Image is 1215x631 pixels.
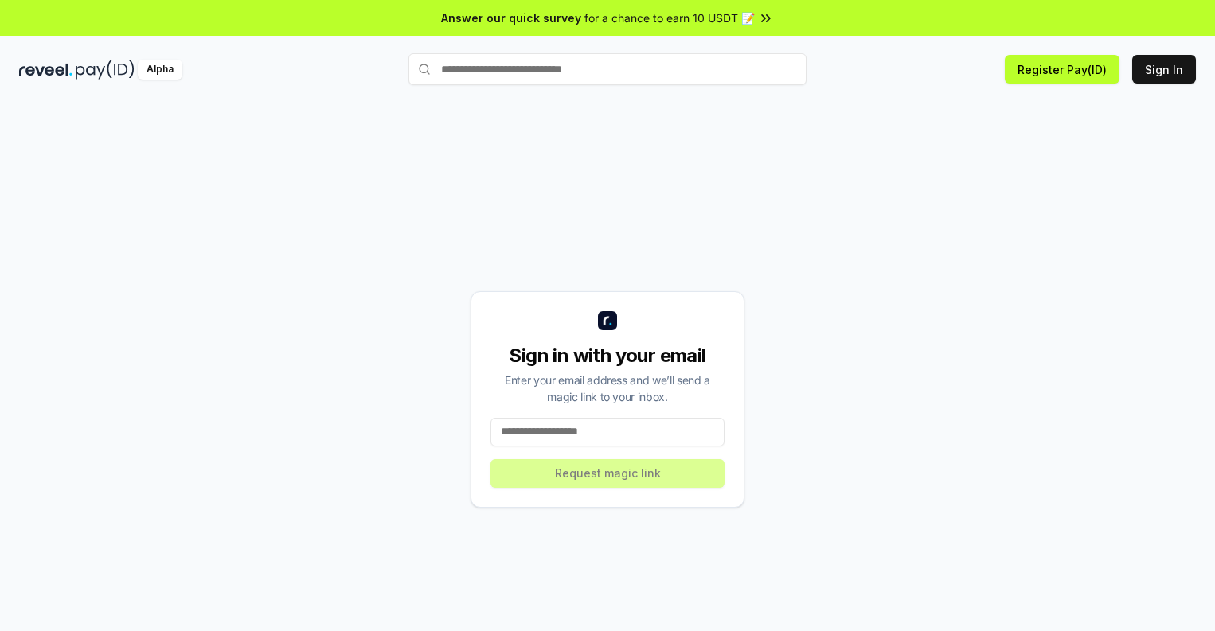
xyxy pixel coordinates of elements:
button: Sign In [1132,55,1196,84]
span: for a chance to earn 10 USDT 📝 [584,10,755,26]
img: reveel_dark [19,60,72,80]
div: Alpha [138,60,182,80]
div: Sign in with your email [490,343,725,368]
button: Register Pay(ID) [1005,55,1119,84]
div: Enter your email address and we’ll send a magic link to your inbox. [490,372,725,405]
img: logo_small [598,311,617,330]
img: pay_id [76,60,135,80]
span: Answer our quick survey [441,10,581,26]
